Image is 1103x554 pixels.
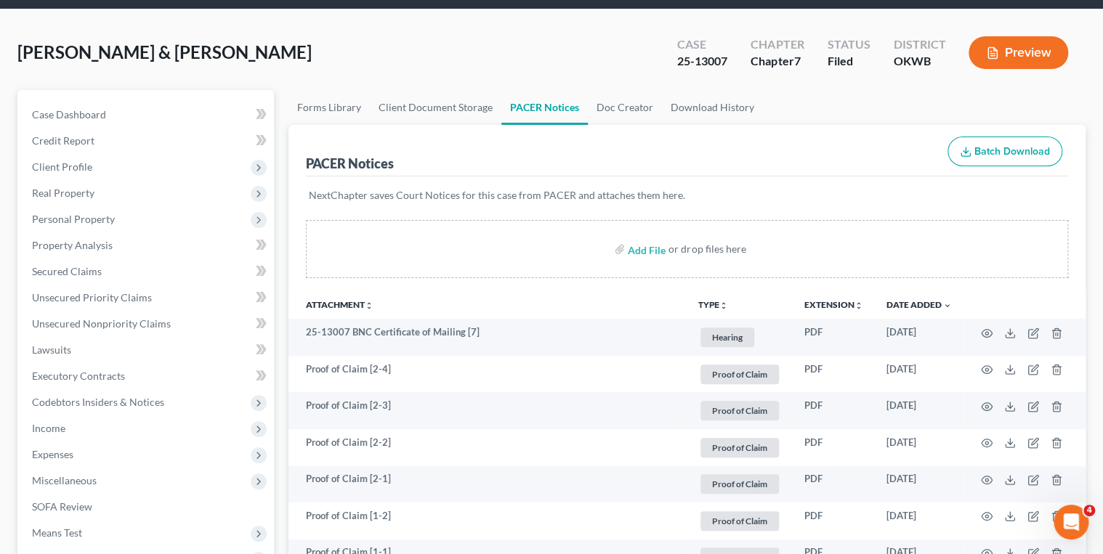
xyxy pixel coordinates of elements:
td: Proof of Claim [2-2] [288,429,687,466]
td: Proof of Claim [2-1] [288,466,687,503]
a: Download History [662,90,763,125]
span: Secured Claims [32,265,102,277]
span: Proof of Claim [700,364,779,384]
td: [DATE] [875,356,963,393]
a: Hearing [698,325,781,349]
td: [DATE] [875,466,963,503]
a: Unsecured Priority Claims [20,285,274,311]
td: PDF [793,356,875,393]
i: expand_more [943,301,952,310]
a: Extensionunfold_more [804,299,863,310]
span: 4 [1083,505,1095,516]
td: [DATE] [875,392,963,429]
div: or drop files here [668,242,746,256]
div: Filed [827,53,870,70]
span: Hearing [700,327,754,347]
a: Credit Report [20,128,274,154]
a: Lawsuits [20,337,274,363]
span: Batch Download [974,145,1050,158]
p: NextChapter saves Court Notices for this case from PACER and attaches them here. [309,188,1066,203]
div: OKWB [893,53,945,70]
span: Expenses [32,448,73,460]
span: Executory Contracts [32,370,125,382]
a: Date Added expand_more [886,299,952,310]
td: Proof of Claim [2-4] [288,356,687,393]
span: Income [32,422,65,434]
div: Chapter [751,36,804,53]
button: Preview [969,36,1068,69]
span: Means Test [32,526,82,539]
span: Proof of Claim [700,438,779,457]
td: PDF [793,429,875,466]
span: Credit Report [32,134,94,147]
a: Client Document Storage [370,90,501,125]
span: 7 [793,54,800,68]
a: Executory Contracts [20,363,274,389]
td: [DATE] [875,429,963,466]
a: Forms Library [288,90,370,125]
td: [DATE] [875,502,963,539]
iframe: Intercom live chat [1054,505,1088,539]
i: unfold_more [719,301,728,310]
a: Proof of Claim [698,436,781,460]
a: Attachmentunfold_more [306,299,373,310]
div: Case [677,36,727,53]
td: 25-13007 BNC Certificate of Mailing [7] [288,319,687,356]
td: PDF [793,466,875,503]
div: Status [827,36,870,53]
a: Proof of Claim [698,399,781,423]
span: Lawsuits [32,343,71,356]
span: Proof of Claim [700,511,779,531]
td: Proof of Claim [2-3] [288,392,687,429]
span: Client Profile [32,160,92,173]
i: unfold_more [365,301,373,310]
div: 25-13007 [677,53,727,70]
span: Unsecured Nonpriority Claims [32,317,171,330]
span: [PERSON_NAME] & [PERSON_NAME] [17,41,312,62]
a: Secured Claims [20,258,274,285]
a: Case Dashboard [20,102,274,128]
span: SOFA Review [32,500,92,513]
a: Proof of Claim [698,509,781,533]
a: Doc Creator [588,90,662,125]
span: Proof of Claim [700,401,779,420]
button: TYPEunfold_more [698,301,728,310]
a: Proof of Claim [698,472,781,496]
td: PDF [793,392,875,429]
a: Property Analysis [20,232,274,258]
div: PACER Notices [306,155,394,172]
span: Unsecured Priority Claims [32,291,152,304]
span: Miscellaneous [32,474,97,486]
a: Proof of Claim [698,362,781,386]
span: Case Dashboard [32,108,106,121]
td: Proof of Claim [1-2] [288,502,687,539]
td: PDF [793,502,875,539]
a: PACER Notices [501,90,588,125]
div: District [893,36,945,53]
span: Codebtors Insiders & Notices [32,396,164,408]
span: Proof of Claim [700,474,779,494]
td: PDF [793,319,875,356]
button: Batch Download [948,137,1062,167]
i: unfold_more [854,301,863,310]
span: Personal Property [32,213,115,225]
span: Real Property [32,187,94,199]
span: Property Analysis [32,239,113,251]
a: Unsecured Nonpriority Claims [20,311,274,337]
td: [DATE] [875,319,963,356]
div: Chapter [751,53,804,70]
a: SOFA Review [20,494,274,520]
